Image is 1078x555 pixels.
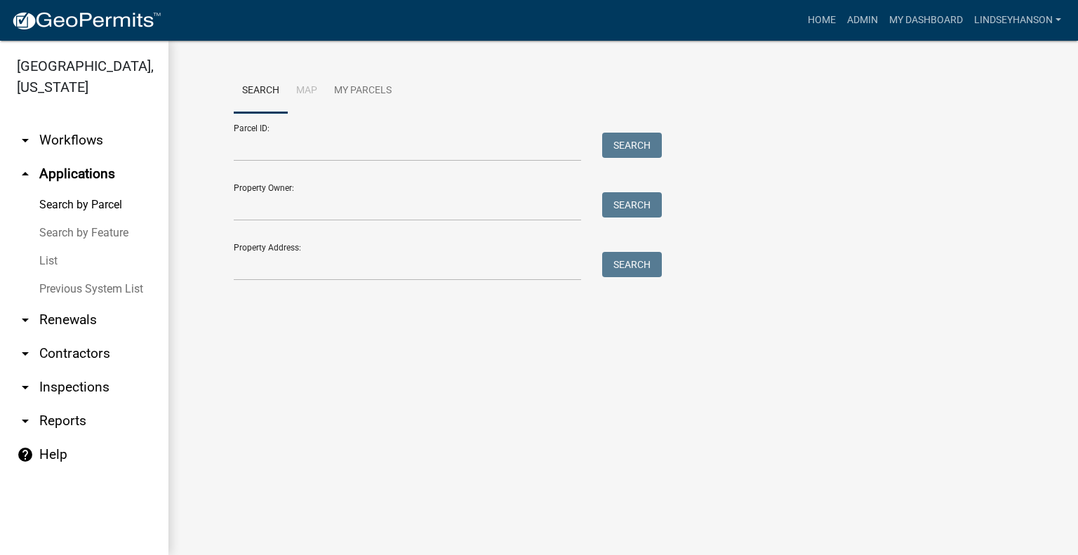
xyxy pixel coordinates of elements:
i: arrow_drop_down [17,345,34,362]
a: Lindseyhanson [969,7,1067,34]
button: Search [602,133,662,158]
i: help [17,446,34,463]
button: Search [602,252,662,277]
i: arrow_drop_down [17,312,34,328]
a: Search [234,69,288,114]
i: arrow_drop_down [17,413,34,429]
a: My Dashboard [884,7,969,34]
i: arrow_drop_down [17,379,34,396]
i: arrow_drop_up [17,166,34,182]
a: My Parcels [326,69,400,114]
a: Admin [841,7,884,34]
i: arrow_drop_down [17,132,34,149]
a: Home [802,7,841,34]
button: Search [602,192,662,218]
